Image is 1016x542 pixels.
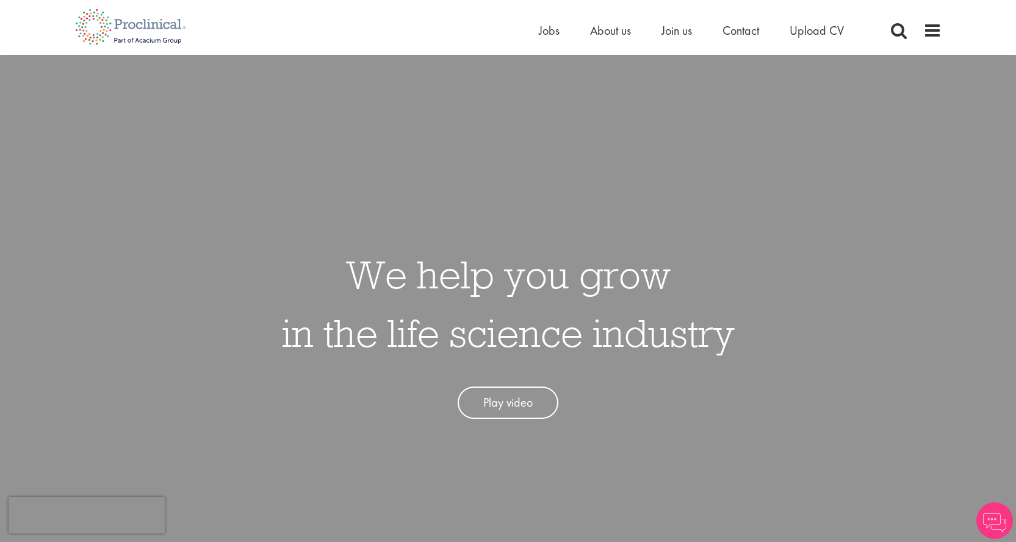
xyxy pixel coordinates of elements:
[458,387,558,419] a: Play video
[539,23,560,38] a: Jobs
[790,23,844,38] a: Upload CV
[722,23,759,38] a: Contact
[282,245,735,362] h1: We help you grow in the life science industry
[661,23,692,38] a: Join us
[590,23,631,38] a: About us
[976,502,1013,539] img: Chatbot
